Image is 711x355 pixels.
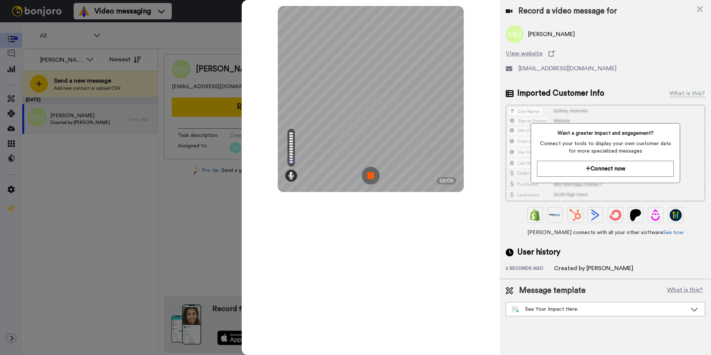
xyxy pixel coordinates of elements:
div: What is this? [669,89,705,98]
button: Connect now [537,161,673,177]
img: GoHighLevel [670,209,682,221]
span: Hi [PERSON_NAME], thanks for joining us with a paid account! Wanted to say thanks in person, so p... [42,6,100,59]
img: ActiveCampaign [589,209,601,221]
span: [EMAIL_ADDRESS][DOMAIN_NAME] [518,64,617,73]
img: mute-white.svg [24,24,33,33]
span: User history [517,247,560,258]
img: Ontraport [549,209,561,221]
img: ConvertKit [609,209,621,221]
div: Created by [PERSON_NAME] [554,264,633,273]
span: Imported Customer Info [517,88,604,99]
span: Want a greater impact and engagement? [537,129,673,137]
div: 02:05 [437,177,456,185]
span: Message template [519,285,586,296]
a: See how [663,230,683,235]
div: See Your Impact Here: [512,306,687,313]
span: [PERSON_NAME] connects with all your other software [506,229,705,236]
img: Drip [650,209,662,221]
a: View website [506,49,705,58]
img: Shopify [529,209,541,221]
img: 3183ab3e-59ed-45f6-af1c-10226f767056-1659068401.jpg [1,1,21,22]
img: nextgen-template.svg [512,307,519,313]
span: Connect your tools to display your own customer data for more specialized messages [537,140,673,155]
img: ic_record_stop.svg [362,167,380,185]
img: Patreon [630,209,641,221]
img: Hubspot [569,209,581,221]
button: What is this? [665,285,705,296]
span: View website [506,49,543,58]
div: 2 seconds ago [506,265,554,273]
